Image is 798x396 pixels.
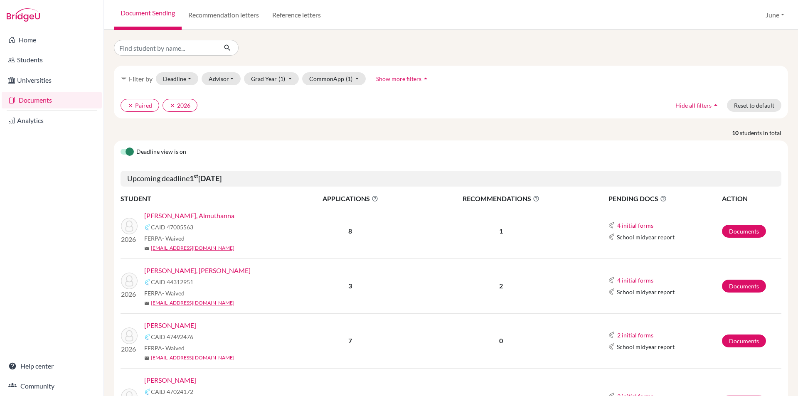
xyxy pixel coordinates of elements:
[608,194,721,204] span: PENDING DOCS
[144,289,185,298] span: FERPA
[151,354,234,362] a: [EMAIL_ADDRESS][DOMAIN_NAME]
[617,330,654,340] button: 2 initial forms
[151,244,234,252] a: [EMAIL_ADDRESS][DOMAIN_NAME]
[144,375,196,385] a: [PERSON_NAME]
[162,344,185,352] span: - Waived
[151,332,193,341] span: CAID 47492476
[144,224,151,231] img: Common App logo
[2,72,102,89] a: Universities
[722,335,766,347] a: Documents
[414,281,588,291] p: 2
[121,234,138,244] p: 2026
[114,40,217,56] input: Find student by name...
[144,344,185,352] span: FERPA
[162,290,185,297] span: - Waived
[144,356,149,361] span: mail
[376,75,421,82] span: Show more filters
[2,52,102,68] a: Students
[722,280,766,293] a: Documents
[144,266,251,275] a: [PERSON_NAME], [PERSON_NAME]
[722,225,766,238] a: Documents
[144,234,185,243] span: FERPA
[151,278,193,286] span: CAID 44312951
[369,72,437,85] button: Show more filtersarrow_drop_up
[170,103,175,108] i: clear
[2,112,102,129] a: Analytics
[2,32,102,48] a: Home
[2,358,102,374] a: Help center
[144,246,149,251] span: mail
[608,277,615,283] img: Common App logo
[608,222,615,229] img: Common App logo
[348,282,352,290] b: 3
[121,75,127,82] i: filter_list
[121,273,138,289] img: Jamal, Taha
[244,72,299,85] button: Grad Year(1)
[121,289,138,299] p: 2026
[144,320,196,330] a: [PERSON_NAME]
[136,147,186,157] span: Deadline view is on
[278,75,285,82] span: (1)
[617,288,675,296] span: School midyear report
[348,337,352,344] b: 7
[163,99,197,112] button: clear2026
[162,235,185,242] span: - Waived
[617,275,654,285] button: 4 initial forms
[121,327,138,344] img: Mokhtar, Zaina
[121,193,287,204] th: STUDENT
[668,99,727,112] button: Hide all filtersarrow_drop_up
[712,101,720,109] i: arrow_drop_up
[421,74,430,83] i: arrow_drop_up
[722,193,781,204] th: ACTION
[121,99,159,112] button: clearPaired
[121,171,781,187] h5: Upcoming deadline
[144,301,149,306] span: mail
[414,194,588,204] span: RECOMMENDATIONS
[202,72,241,85] button: Advisor
[762,7,788,23] button: June
[190,174,222,183] b: 1 [DATE]
[151,223,193,231] span: CAID 47005563
[617,233,675,241] span: School midyear report
[151,387,193,396] span: CAID 47024172
[144,389,151,395] img: Common App logo
[144,334,151,340] img: Common App logo
[675,102,712,109] span: Hide all filters
[7,8,40,22] img: Bridge-U
[128,103,133,108] i: clear
[608,343,615,350] img: Common App logo
[346,75,352,82] span: (1)
[727,99,781,112] button: Reset to default
[617,342,675,351] span: School midyear report
[740,128,788,137] span: students in total
[608,332,615,338] img: Common App logo
[144,279,151,285] img: Common App logo
[121,218,138,234] img: Alshibani, Almuthanna
[2,378,102,394] a: Community
[156,72,198,85] button: Deadline
[151,299,234,307] a: [EMAIL_ADDRESS][DOMAIN_NAME]
[617,221,654,230] button: 4 initial forms
[194,173,198,180] sup: st
[732,128,740,137] strong: 10
[608,288,615,295] img: Common App logo
[121,344,138,354] p: 2026
[2,92,102,108] a: Documents
[608,234,615,240] img: Common App logo
[144,211,234,221] a: [PERSON_NAME], Almuthanna
[129,75,153,83] span: Filter by
[414,336,588,346] p: 0
[302,72,366,85] button: CommonApp(1)
[348,227,352,235] b: 8
[287,194,414,204] span: APPLICATIONS
[414,226,588,236] p: 1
